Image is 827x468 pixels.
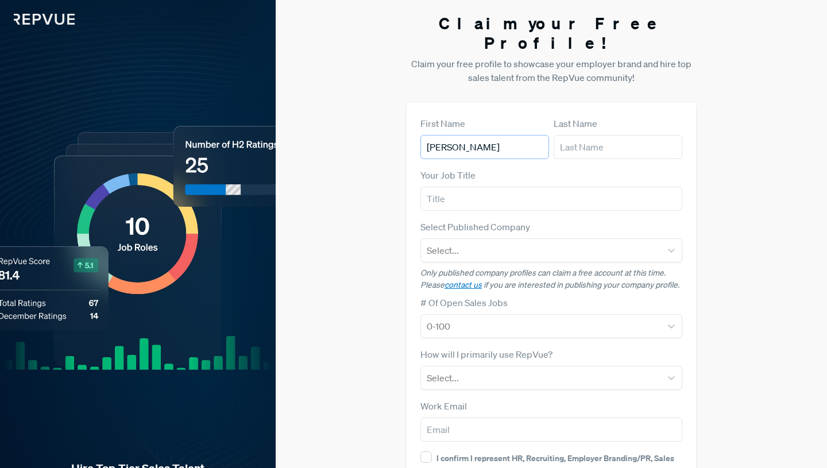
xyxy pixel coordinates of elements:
label: Work Email [420,399,467,413]
label: Your Job Title [420,168,476,182]
label: How will I primarily use RepVue? [420,347,552,361]
input: First Name [420,135,549,159]
label: First Name [420,117,465,130]
h3: Claim your Free Profile! [407,14,696,52]
input: Title [420,187,682,211]
input: Last Name [554,135,682,159]
label: Select Published Company [420,220,530,234]
p: Claim your free profile to showcase your employer brand and hire top sales talent from the RepVue... [407,57,696,84]
a: contact us [445,280,482,290]
p: Only published company profiles can claim a free account at this time. Please if you are interest... [420,267,682,291]
label: # Of Open Sales Jobs [420,296,508,310]
input: Email [420,417,682,442]
label: Last Name [554,117,597,130]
